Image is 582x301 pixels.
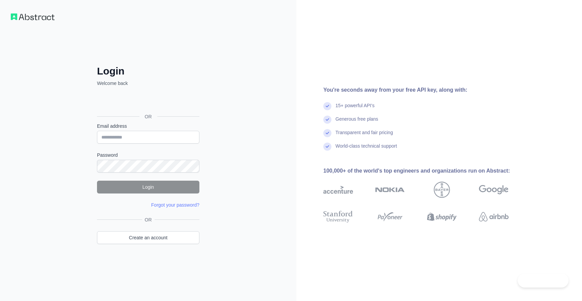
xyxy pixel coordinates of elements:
img: payoneer [375,209,405,224]
label: Email address [97,123,199,129]
img: check mark [323,116,331,124]
div: Transparent and fair pricing [335,129,393,143]
label: Password [97,152,199,158]
span: OR [139,113,157,120]
img: check mark [323,129,331,137]
div: 100,000+ of the world's top engineers and organizations run on Abstract: [323,167,530,175]
div: Generous free plans [335,116,378,129]
span: OR [142,216,155,223]
button: Login [97,181,199,193]
a: Forgot your password? [151,202,199,208]
img: shopify [427,209,457,224]
a: Create an account [97,231,199,244]
img: check mark [323,102,331,110]
div: You're seconds away from your free API key, along with: [323,86,530,94]
h2: Login [97,65,199,77]
iframe: Sign in with Google Button [94,94,201,109]
p: Welcome back [97,80,199,87]
div: 15+ powerful API's [335,102,375,116]
iframe: Toggle Customer Support [518,273,569,288]
img: Workflow [11,13,55,20]
img: nokia [375,182,405,198]
img: accenture [323,182,353,198]
img: airbnb [479,209,509,224]
img: bayer [434,182,450,198]
img: google [479,182,509,198]
div: World-class technical support [335,143,397,156]
img: stanford university [323,209,353,224]
img: check mark [323,143,331,151]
